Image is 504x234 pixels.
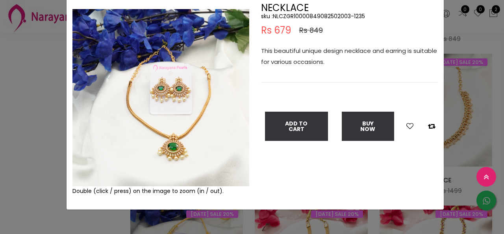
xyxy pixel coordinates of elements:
[265,112,328,141] button: Add To Cart
[342,112,394,141] button: Buy Now
[261,13,438,20] h5: sku : NLCZGR10000849082502003-1235
[72,186,249,196] div: Double (click / press) on the image to zoom (in / out).
[299,26,323,35] span: Rs 849
[261,3,438,13] h2: NECKLACE
[426,121,438,131] button: Add to compare
[404,121,416,131] button: Add to wishlist
[261,26,291,35] span: Rs 679
[72,9,249,186] img: Example
[261,45,438,67] p: This beautiful unique design necklace and earring is suitable for various occasions.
